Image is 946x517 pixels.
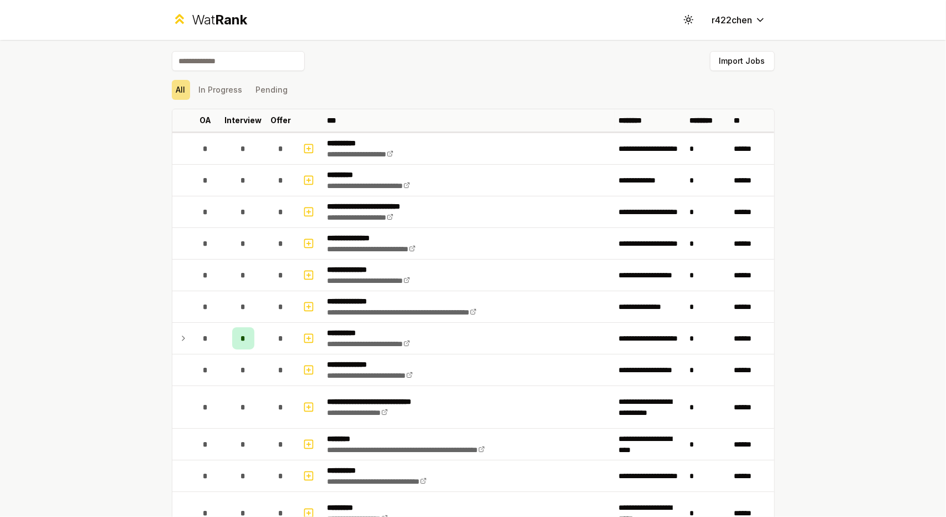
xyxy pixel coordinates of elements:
button: Pending [252,80,293,100]
a: WatRank [172,11,248,29]
span: r422chen [712,13,753,27]
button: In Progress [195,80,247,100]
button: Import Jobs [710,51,775,71]
div: Wat [192,11,247,29]
p: Interview [224,115,262,126]
button: r422chen [703,10,775,30]
span: Rank [215,12,247,28]
p: OA [200,115,211,126]
p: Offer [270,115,291,126]
button: All [172,80,190,100]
